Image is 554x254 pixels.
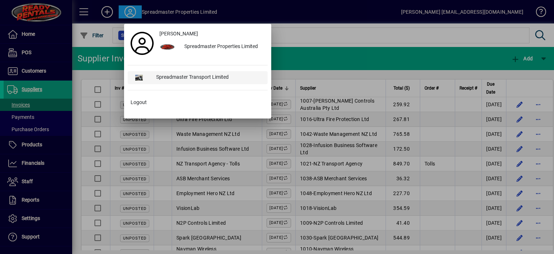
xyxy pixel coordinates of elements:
span: [PERSON_NAME] [159,30,198,38]
a: Profile [128,37,157,50]
a: [PERSON_NAME] [157,27,268,40]
div: Spreadmaster Transport Limited [150,71,268,84]
span: Logout [131,99,147,106]
button: Spreadmaster Properties Limited [157,40,268,53]
button: Logout [128,96,268,109]
button: Spreadmaster Transport Limited [128,71,268,84]
div: Spreadmaster Properties Limited [179,40,268,53]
